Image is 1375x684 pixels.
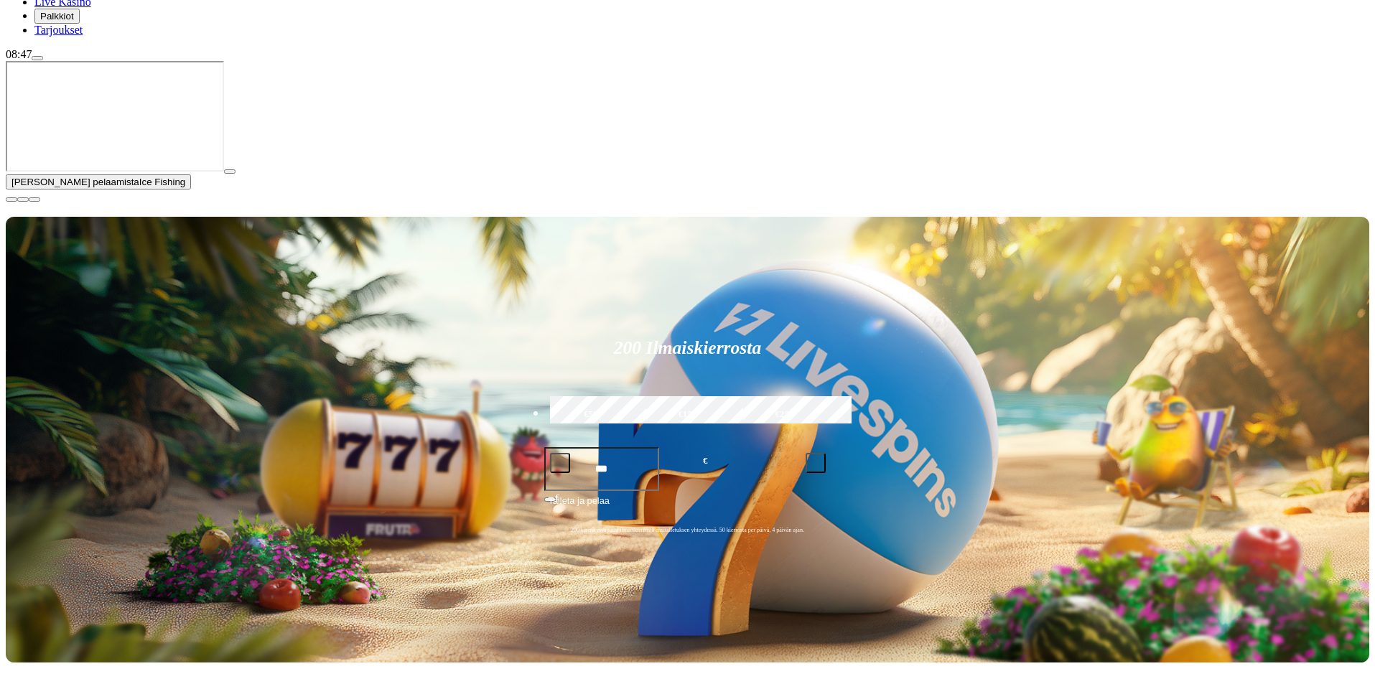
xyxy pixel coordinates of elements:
span: [PERSON_NAME] pelaamista [11,177,139,187]
button: play icon [224,169,236,174]
button: Talleta ja pelaa [544,493,831,520]
button: fullscreen icon [29,197,40,202]
span: Palkkiot [40,11,74,22]
span: € [703,454,707,468]
button: Palkkiot [34,9,80,24]
span: Talleta ja pelaa [549,494,610,520]
button: minus icon [550,453,570,473]
button: close icon [6,197,17,202]
a: Tarjoukset [34,24,83,36]
iframe: Ice Fishing [6,61,224,172]
span: Ice Fishing [139,177,185,187]
button: menu [32,56,43,60]
span: 08:47 [6,48,32,60]
label: €50 [546,394,635,436]
button: plus icon [806,453,826,473]
label: €250 [740,394,829,436]
button: chevron-down icon [17,197,29,202]
span: € [556,492,560,501]
label: €150 [643,394,732,436]
button: [PERSON_NAME] pelaamistaIce Fishing [6,174,191,189]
